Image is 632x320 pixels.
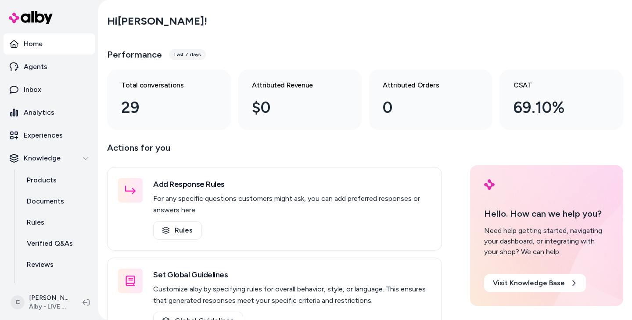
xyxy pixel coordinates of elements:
h3: CSAT [513,80,595,91]
div: Last 7 days [169,49,206,60]
p: Inbox [24,84,41,95]
p: Agents [24,62,47,72]
div: Need help getting started, navigating your dashboard, or integrating with your shop? We can help. [484,225,609,257]
div: 69.10% [513,96,595,120]
div: 0 [383,96,464,120]
button: C[PERSON_NAME]Alby - LIVE on [DOMAIN_NAME] [5,288,75,316]
p: Actions for you [107,141,442,162]
p: Knowledge [24,153,61,164]
p: Experiences [24,130,63,141]
a: Visit Knowledge Base [484,274,586,292]
p: Survey Questions [27,280,85,291]
p: Products [27,175,57,185]
p: Hello. How can we help you? [484,207,609,220]
p: Verified Q&As [27,238,73,249]
p: For any specific questions customers might ask, you can add preferred responses or answers here. [153,193,431,216]
h3: Set Global Guidelines [153,269,431,281]
span: C [11,295,25,309]
h3: Attributed Orders [383,80,464,91]
p: Customize alby by specifying rules for overall behavior, style, or language. This ensures that ge... [153,284,431,306]
a: Experiences [4,125,95,146]
a: Attributed Revenue $0 [238,69,362,130]
a: Analytics [4,102,95,123]
a: Agents [4,56,95,77]
p: [PERSON_NAME] [29,294,68,302]
p: Rules [27,217,44,228]
a: CSAT 69.10% [499,69,623,130]
a: Verified Q&As [18,233,95,254]
p: Analytics [24,107,54,118]
h3: Performance [107,48,162,61]
p: Documents [27,196,64,207]
h3: Total conversations [121,80,203,91]
a: Survey Questions [18,275,95,296]
div: 29 [121,96,203,120]
a: Reviews [18,254,95,275]
a: Rules [18,212,95,233]
div: $0 [252,96,334,120]
img: alby Logo [9,11,53,24]
span: Alby - LIVE on [DOMAIN_NAME] [29,302,68,311]
p: Home [24,39,43,49]
a: Rules [153,221,202,240]
a: Products [18,170,95,191]
a: Home [4,33,95,55]
h3: Add Response Rules [153,178,431,190]
img: alby Logo [484,179,495,190]
p: Reviews [27,259,54,270]
a: Total conversations 29 [107,69,231,130]
a: Documents [18,191,95,212]
button: Knowledge [4,148,95,169]
h2: Hi [PERSON_NAME] ! [107,15,207,28]
a: Inbox [4,79,95,100]
h3: Attributed Revenue [252,80,334,91]
a: Attributed Orders 0 [369,69,492,130]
